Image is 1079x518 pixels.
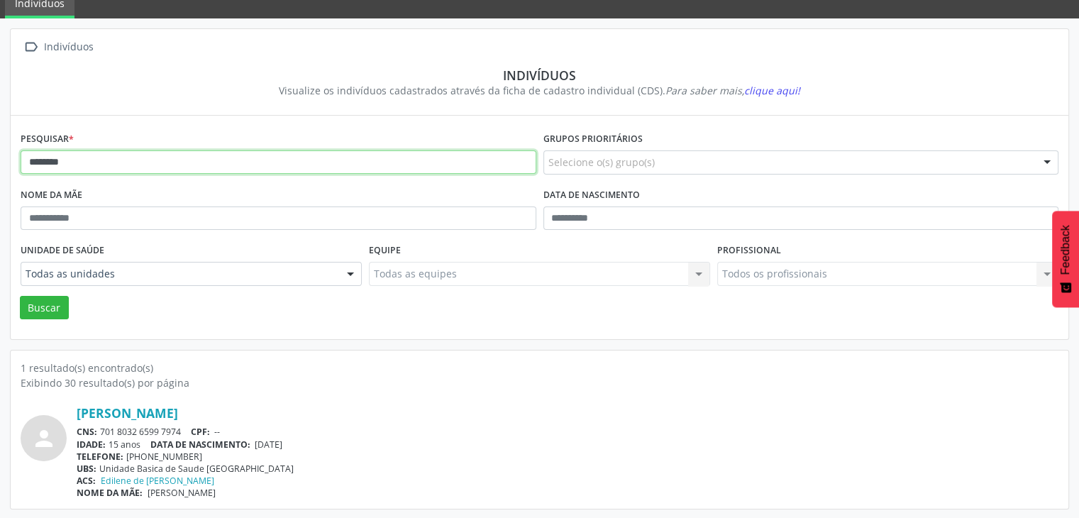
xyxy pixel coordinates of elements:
[21,375,1058,390] div: Exibindo 30 resultado(s) por página
[148,487,216,499] span: [PERSON_NAME]
[214,426,220,438] span: --
[21,360,1058,375] div: 1 resultado(s) encontrado(s)
[543,184,640,206] label: Data de nascimento
[255,439,282,451] span: [DATE]
[26,267,333,281] span: Todas as unidades
[77,451,1058,463] div: [PHONE_NUMBER]
[77,487,143,499] span: NOME DA MÃE:
[77,463,96,475] span: UBS:
[77,426,97,438] span: CNS:
[77,405,178,421] a: [PERSON_NAME]
[150,439,250,451] span: DATA DE NASCIMENTO:
[21,128,74,150] label: Pesquisar
[41,37,96,57] div: Indivíduos
[31,83,1048,98] div: Visualize os indivíduos cadastrados através da ficha de cadastro individual (CDS).
[369,240,401,262] label: Equipe
[20,296,69,320] button: Buscar
[1059,225,1072,275] span: Feedback
[21,37,41,57] i: 
[31,67,1048,83] div: Indivíduos
[77,451,123,463] span: TELEFONE:
[77,475,96,487] span: ACS:
[31,426,57,451] i: person
[21,184,82,206] label: Nome da mãe
[77,439,1058,451] div: 15 anos
[21,240,104,262] label: Unidade de saúde
[77,463,1058,475] div: Unidade Basica de Saude [GEOGRAPHIC_DATA]
[665,84,800,97] i: Para saber mais,
[1052,211,1079,307] button: Feedback - Mostrar pesquisa
[744,84,800,97] span: clique aqui!
[77,426,1058,438] div: 701 8032 6599 7974
[543,128,643,150] label: Grupos prioritários
[77,439,106,451] span: IDADE:
[191,426,210,438] span: CPF:
[21,37,96,57] a:  Indivíduos
[101,475,214,487] a: Edilene de [PERSON_NAME]
[717,240,781,262] label: Profissional
[548,155,655,170] span: Selecione o(s) grupo(s)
